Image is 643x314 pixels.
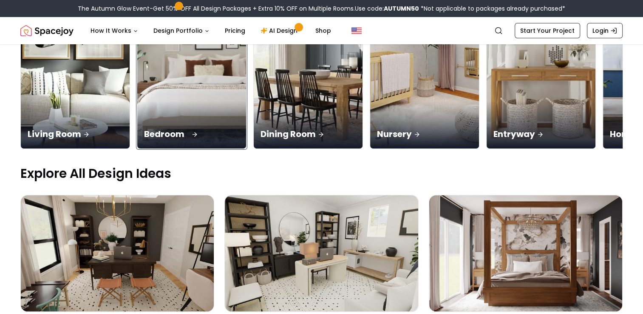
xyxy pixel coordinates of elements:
[144,128,239,140] p: Bedroom
[20,22,74,39] a: Spacejoy
[515,23,580,38] a: Start Your Project
[28,128,123,140] p: Living Room
[419,4,565,13] span: *Not applicable to packages already purchased*
[377,128,472,140] p: Nursery
[218,22,252,39] a: Pricing
[355,4,419,13] span: Use code:
[309,22,338,39] a: Shop
[147,22,216,39] button: Design Portfolio
[20,22,74,39] img: Spacejoy Logo
[20,166,623,181] p: Explore All Design Ideas
[384,4,419,13] b: AUTUMN50
[21,195,214,311] img: Home Office: Modern Elegant with Moody Neutrals
[84,22,145,39] button: How It Works
[493,128,589,140] p: Entryway
[587,23,623,38] a: Login
[254,22,307,39] a: AI Design
[20,17,623,44] nav: Global
[351,26,362,36] img: United States
[84,22,338,39] nav: Main
[225,195,418,311] img: Home Office: Modern Elegant with Dramatic Contrast
[429,195,622,311] img: Elegant Bedroom with Floral Feature Wall
[261,128,356,140] p: Dining Room
[78,4,565,13] div: The Autumn Glow Event-Get 50% OFF All Design Packages + Extra 10% OFF on Multiple Rooms.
